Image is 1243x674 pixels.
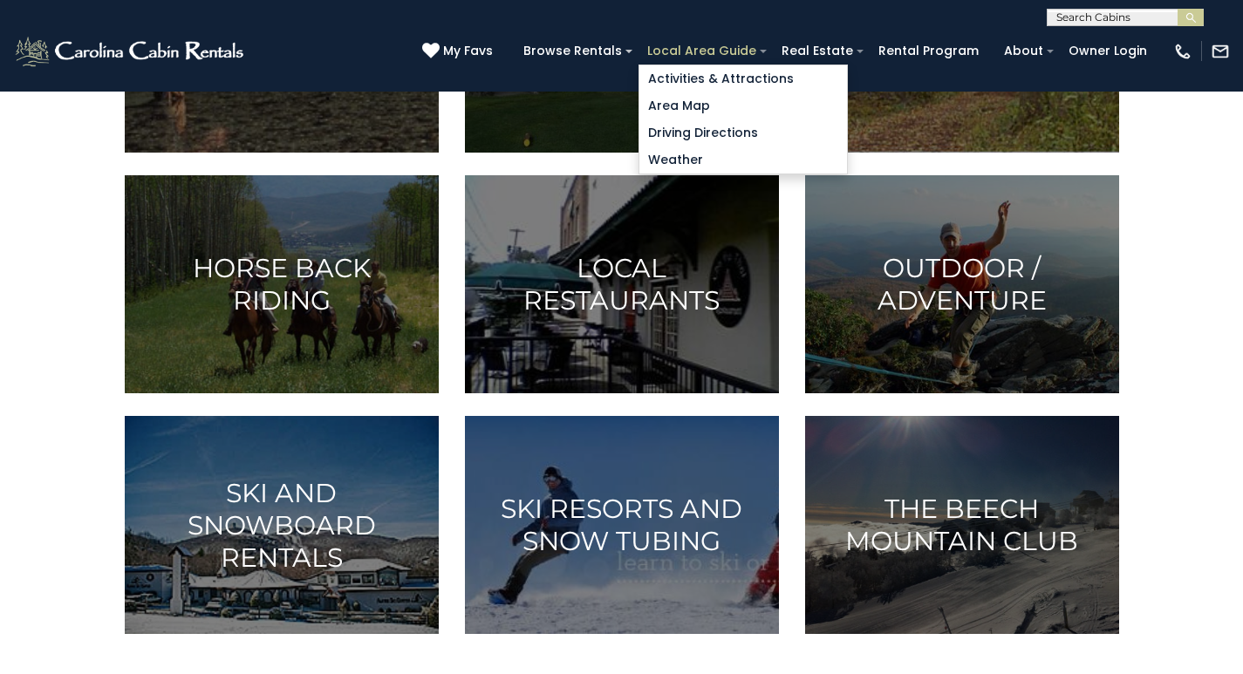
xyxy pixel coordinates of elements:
[805,175,1119,393] a: Outdoor / Adventure
[487,252,757,317] h3: Local Restaurants
[515,37,631,65] a: Browse Rentals
[147,252,417,317] h3: Horse Back Riding
[147,477,417,574] h3: Ski and Snowboard Rentals
[465,175,779,393] a: Local Restaurants
[827,493,1097,557] h3: The Beech Mountain Club
[639,65,847,92] a: Activities & Attractions
[422,42,497,61] a: My Favs
[125,175,439,393] a: Horse Back Riding
[870,37,987,65] a: Rental Program
[1173,42,1192,61] img: phone-regular-white.png
[827,252,1097,317] h3: Outdoor / Adventure
[995,37,1052,65] a: About
[639,37,765,65] a: Local Area Guide
[639,119,847,146] a: Driving Directions
[639,146,847,174] a: Weather
[1211,42,1230,61] img: mail-regular-white.png
[1060,37,1156,65] a: Owner Login
[487,493,757,557] h3: Ski Resorts and Snow Tubing
[125,416,439,634] a: Ski and Snowboard Rentals
[639,92,847,119] a: Area Map
[805,416,1119,634] a: The Beech Mountain Club
[465,416,779,634] a: Ski Resorts and Snow Tubing
[443,42,493,60] span: My Favs
[13,34,249,69] img: White-1-2.png
[773,37,862,65] a: Real Estate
